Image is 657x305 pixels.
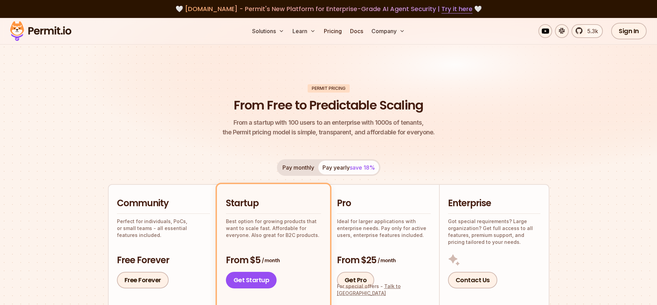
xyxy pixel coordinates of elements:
[441,4,472,13] a: Try it here
[611,23,647,39] a: Sign In
[262,257,280,264] span: / month
[337,254,431,267] h3: From $25
[7,19,74,43] img: Permit logo
[337,272,375,288] a: Get Pro
[571,24,603,38] a: 5.3k
[234,97,423,114] h1: From Free to Predictable Scaling
[226,197,321,210] h2: Startup
[337,218,431,239] p: Ideal for larger applications with enterprise needs. Pay only for active users, enterprise featur...
[290,24,318,38] button: Learn
[378,257,396,264] span: / month
[448,218,540,246] p: Got special requirements? Large organization? Get full access to all features, premium support, a...
[369,24,408,38] button: Company
[117,272,169,288] a: Free Forever
[117,197,210,210] h2: Community
[321,24,345,38] a: Pricing
[308,84,350,93] div: Permit Pricing
[583,27,598,35] span: 5.3k
[448,272,497,288] a: Contact Us
[185,4,472,13] span: [DOMAIN_NAME] - Permit's New Platform for Enterprise-Grade AI Agent Security |
[347,24,366,38] a: Docs
[222,118,435,127] span: From a startup with 100 users to an enterprise with 1000s of tenants,
[17,4,640,14] div: 🤍 🤍
[337,197,431,210] h2: Pro
[337,283,431,297] div: For special offers -
[117,218,210,239] p: Perfect for individuals, PoCs, or small teams - all essential features included.
[117,254,210,267] h3: Free Forever
[448,197,540,210] h2: Enterprise
[226,254,321,267] h3: From $5
[226,272,277,288] a: Get Startup
[222,118,435,137] p: the Permit pricing model is simple, transparent, and affordable for everyone.
[226,218,321,239] p: Best option for growing products that want to scale fast. Affordable for everyone. Also great for...
[278,161,318,174] button: Pay monthly
[249,24,287,38] button: Solutions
